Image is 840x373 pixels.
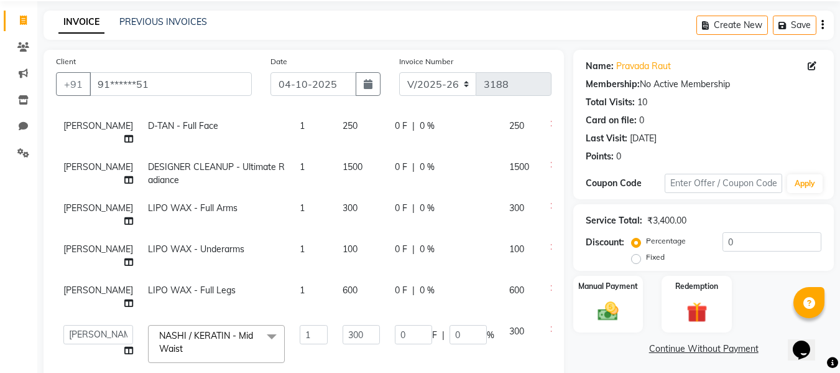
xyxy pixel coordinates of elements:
span: | [412,120,415,133]
a: Continue Without Payment [576,342,831,356]
span: 250 [509,120,524,131]
span: NASHI / KERATIN - Mid Waist [159,330,253,354]
span: 1 [300,161,305,172]
div: ₹3,400.00 [647,214,686,227]
span: 250 [343,120,358,131]
button: Save [773,16,816,35]
label: Invoice Number [399,56,453,67]
div: Discount: [586,236,624,249]
a: Pravada Raut [616,60,671,73]
div: Points: [586,150,614,163]
span: 0 % [420,202,435,215]
span: 1500 [509,161,529,172]
div: Last Visit: [586,132,627,145]
label: Date [270,56,287,67]
div: Membership: [586,78,640,91]
span: 0 F [395,243,407,256]
div: 0 [616,150,621,163]
span: DESIGNER CLEANUP - Ultimate Radiance [148,161,285,186]
img: _gift.svg [680,300,714,325]
span: [PERSON_NAME] [63,120,133,131]
div: 0 [639,114,644,127]
iframe: chat widget [788,323,828,361]
a: x [183,343,188,354]
span: 100 [343,243,358,255]
span: | [412,161,415,174]
span: 100 [509,243,524,255]
span: 300 [343,202,358,214]
span: | [412,243,415,256]
img: _cash.svg [591,300,625,323]
span: 0 F [395,284,407,297]
label: Redemption [675,281,718,292]
span: 1 [300,243,305,255]
span: | [412,284,415,297]
button: Apply [787,174,823,193]
span: 600 [343,285,358,296]
span: [PERSON_NAME] [63,243,133,255]
span: 300 [509,202,524,214]
label: Percentage [646,235,686,247]
div: Card on file: [586,114,637,127]
span: [PERSON_NAME] [63,285,133,296]
span: 0 % [420,161,435,174]
span: [PERSON_NAME] [63,202,133,214]
div: Service Total: [586,214,642,227]
a: PREVIOUS INVOICES [119,16,207,27]
span: D-TAN - Full Face [148,120,218,131]
label: Client [56,56,76,67]
span: 1 [300,120,305,131]
span: | [442,329,445,342]
span: LIPO WAX - Full Legs [148,285,236,296]
span: LIPO WAX - Underarms [148,243,244,255]
span: LIPO WAX - Full Arms [148,202,238,214]
span: 300 [509,326,524,337]
button: +91 [56,72,91,96]
span: 600 [509,285,524,296]
span: 1 [300,202,305,214]
span: 1 [300,285,305,296]
span: 0 F [395,161,407,174]
span: 0 % [420,120,435,133]
div: Total Visits: [586,96,635,109]
a: INVOICE [58,11,104,34]
label: Manual Payment [578,281,638,292]
span: | [412,202,415,215]
input: Search by Name/Mobile/Email/Code [90,72,252,96]
span: 0 F [395,202,407,215]
label: Fixed [646,252,665,263]
span: % [487,329,494,342]
div: [DATE] [630,132,657,145]
div: 10 [637,96,647,109]
span: 1500 [343,161,362,172]
div: No Active Membership [586,78,821,91]
span: 0 % [420,284,435,297]
div: Coupon Code [586,177,664,190]
span: 0 F [395,120,407,133]
input: Enter Offer / Coupon Code [665,174,782,193]
span: 0 % [420,243,435,256]
span: F [432,329,437,342]
span: [PERSON_NAME] [63,161,133,172]
div: Name: [586,60,614,73]
button: Create New [696,16,768,35]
